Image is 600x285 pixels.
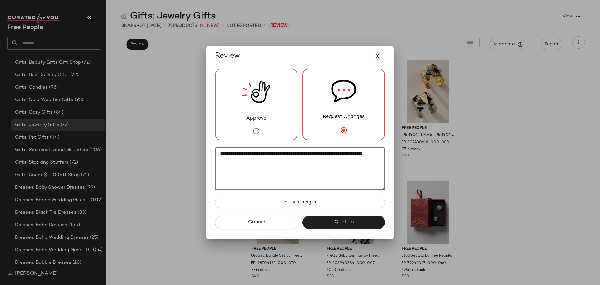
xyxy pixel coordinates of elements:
span: Cancel [247,219,265,225]
span: Review [215,51,240,61]
button: Confirm [302,216,385,229]
span: Approve [246,115,266,122]
img: svg%3e [331,69,356,113]
img: review_new_snapshot.RGmwQ69l.svg [242,69,270,115]
button: Attach images [215,197,385,208]
button: Cancel [215,216,297,229]
span: Confirm [334,219,353,225]
span: Attach images [284,200,316,205]
span: Request Changes [323,113,365,121]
